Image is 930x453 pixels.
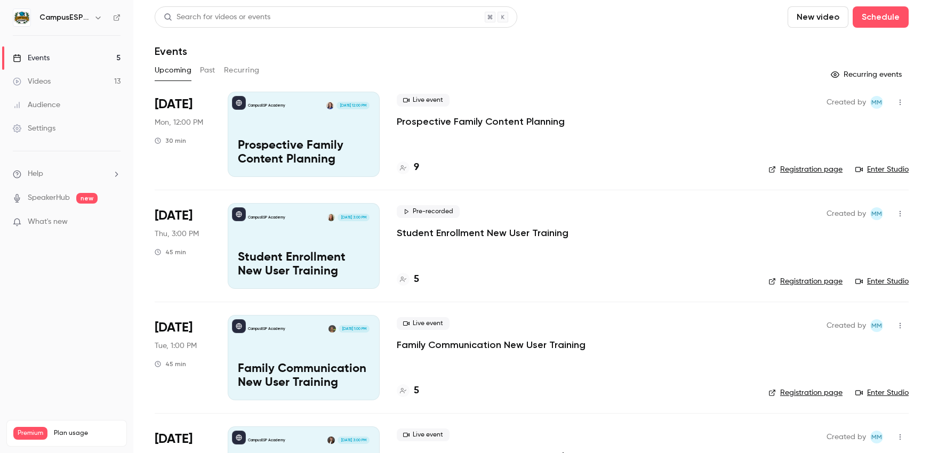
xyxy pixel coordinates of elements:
p: Prospective Family Content Planning [238,139,370,167]
span: [DATE] [155,431,193,448]
a: Family Communication New User Training [397,338,586,351]
img: Mira Gandhi [328,325,336,333]
li: help-dropdown-opener [13,168,121,180]
img: Mairin Matthews [327,214,335,221]
span: [DATE] [155,319,193,336]
button: New video [788,6,848,28]
a: 9 [397,160,419,175]
h4: 9 [414,160,419,175]
span: MM [871,207,882,220]
p: CampusESP Academy [248,215,285,220]
button: Upcoming [155,62,191,79]
span: Created by [827,431,866,443]
div: 45 min [155,248,186,256]
a: Enter Studio [855,387,909,398]
div: Settings [13,123,55,134]
a: Enter Studio [855,276,909,287]
button: Recurring [224,62,260,79]
span: Mairin Matthews [870,431,883,443]
p: Family Communication New User Training [238,362,370,390]
div: 30 min [155,136,186,145]
span: Pre-recorded [397,205,460,218]
span: MM [871,319,882,332]
a: Prospective Family Content Planning [397,115,565,128]
img: Kerri Meeks-Griffin [326,102,334,109]
h4: 5 [414,384,419,398]
div: Sep 15 Mon, 12:00 PM (America/New York) [155,92,211,177]
span: Mairin Matthews [870,207,883,220]
a: Enter Studio [855,164,909,175]
span: [DATE] 3:00 PM [338,214,369,221]
span: Mairin Matthews [870,319,883,332]
h1: Events [155,45,187,58]
a: 5 [397,384,419,398]
img: Rebecca McCrory [327,436,335,444]
a: Prospective Family Content PlanningCampusESP AcademyKerri Meeks-Griffin[DATE] 12:00 PMProspective... [228,92,380,177]
a: Registration page [768,276,843,287]
span: Created by [827,96,866,109]
span: Mon, 12:00 PM [155,117,203,128]
span: [DATE] [155,96,193,113]
span: Mairin Matthews [870,96,883,109]
iframe: Noticeable Trigger [108,217,121,227]
div: Sep 23 Tue, 1:00 PM (America/New York) [155,315,211,400]
button: Recurring events [826,66,909,83]
span: Help [28,168,43,180]
a: Registration page [768,164,843,175]
span: Premium [13,427,47,440]
h6: CampusESP Academy [39,12,90,23]
a: Family Communication New User TrainingCampusESP AcademyMira Gandhi[DATE] 1:00 PMFamily Communicat... [228,315,380,400]
button: Past [200,62,215,79]
span: MM [871,96,882,109]
p: CampusESP Academy [248,103,285,108]
span: [DATE] 3:00 PM [338,436,369,444]
a: SpeakerHub [28,192,70,204]
p: Student Enrollment New User Training [238,251,370,279]
p: CampusESP Academy [248,438,285,443]
div: 45 min [155,360,186,368]
span: What's new [28,216,68,228]
span: Created by [827,319,866,332]
a: 5 [397,272,419,287]
span: Live event [397,428,450,441]
span: Created by [827,207,866,220]
a: Student Enrollment New User Training [397,226,568,239]
span: [DATE] [155,207,193,224]
span: Live event [397,317,450,330]
div: Sep 18 Thu, 3:00 PM (America/New York) [155,203,211,288]
span: Tue, 1:00 PM [155,341,197,351]
span: [DATE] 12:00 PM [336,102,369,109]
h4: 5 [414,272,419,287]
a: Registration page [768,387,843,398]
div: Events [13,53,50,63]
span: new [76,193,98,204]
p: CampusESP Academy [248,326,285,331]
span: Live event [397,94,450,107]
span: [DATE] 1:00 PM [339,325,369,333]
span: Thu, 3:00 PM [155,229,199,239]
div: Search for videos or events [164,12,270,23]
a: Student Enrollment New User TrainingCampusESP AcademyMairin Matthews[DATE] 3:00 PMStudent Enrollm... [228,203,380,288]
button: Schedule [853,6,909,28]
img: CampusESP Academy [13,9,30,26]
div: Audience [13,100,60,110]
span: Plan usage [54,429,120,438]
div: Videos [13,76,51,87]
span: MM [871,431,882,443]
